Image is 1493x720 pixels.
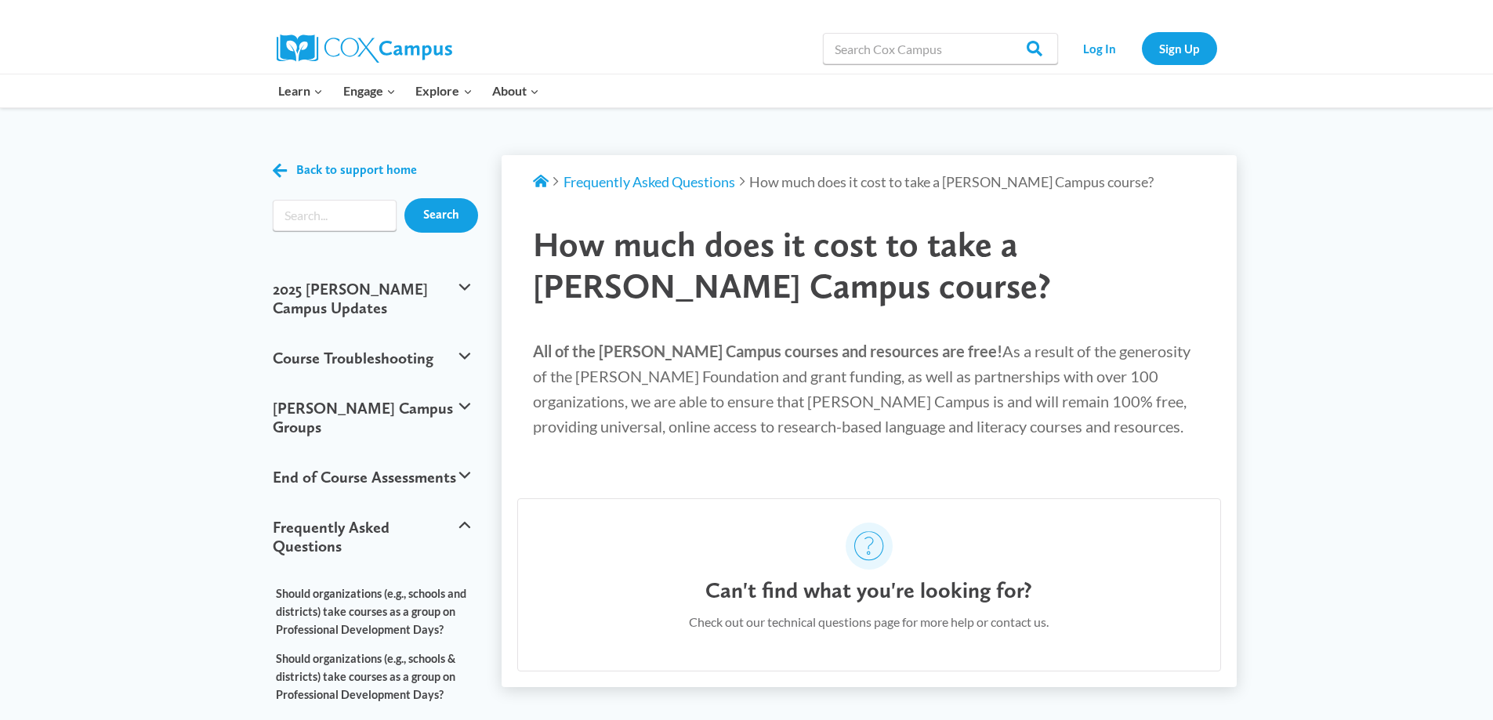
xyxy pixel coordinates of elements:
a: Frequently Asked Questions [563,173,735,190]
button: [PERSON_NAME] Campus Groups [265,383,479,452]
a: Should organizations (e.g., schools & districts) take courses as a group on Professional Developm... [265,644,479,710]
p: As a result of the generosity of the [PERSON_NAME] Foundation and grant funding, as well as partn... [533,338,1205,439]
button: Frequently Asked Questions [265,502,479,571]
nav: Secondary Navigation [1066,32,1217,64]
h4: Can't find what you're looking for? [705,577,1032,604]
strong: All of the [PERSON_NAME] Campus courses and resources are free! [533,342,1002,360]
button: Course Troubleshooting [265,333,479,383]
input: Search input [273,200,397,231]
span: About [492,81,539,101]
a: Log In [1066,32,1134,64]
nav: Primary Navigation [269,74,549,107]
span: Back to support home [296,163,417,178]
a: Should organizations (e.g., schools and districts) take courses as a group on Professional Develo... [265,579,479,645]
a: Sign Up [1142,32,1217,64]
button: 2025 [PERSON_NAME] Campus Updates [265,264,479,333]
form: Search form [273,200,397,231]
p: Check out our technical questions page for more help or contact us. [689,612,1049,632]
button: End of Course Assessments [265,452,479,502]
span: How much does it cost to take a [PERSON_NAME] Campus course? [749,173,1154,190]
img: Cox Campus [277,34,452,63]
span: Engage [343,81,396,101]
a: Back to support home [273,159,417,182]
a: Support Home [533,173,549,190]
input: Search [404,198,478,233]
span: Explore [415,81,472,101]
span: Learn [278,81,323,101]
span: How much does it cost to take a [PERSON_NAME] Campus course? [533,223,1051,306]
input: Search Cox Campus [823,33,1058,64]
